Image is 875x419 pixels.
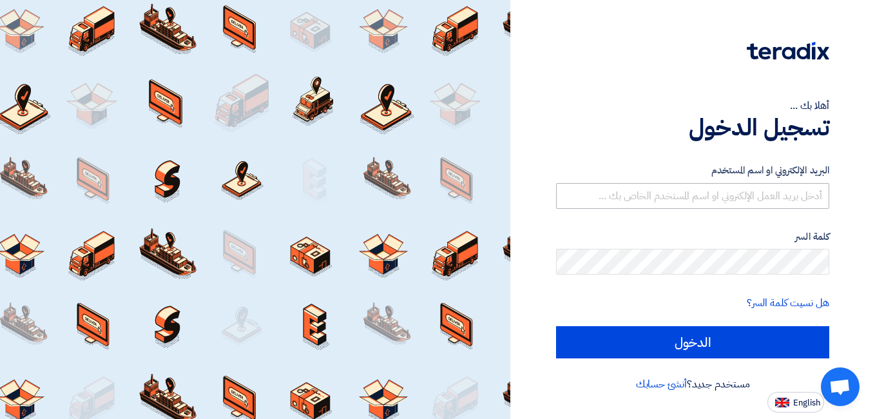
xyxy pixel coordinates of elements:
[821,367,860,406] a: Open chat
[556,183,829,209] input: أدخل بريد العمل الإلكتروني او اسم المستخدم الخاص بك ...
[767,392,824,413] button: English
[747,295,829,311] a: هل نسيت كلمة السر؟
[556,326,829,358] input: الدخول
[775,398,789,407] img: en-US.png
[636,376,687,392] a: أنشئ حسابك
[556,163,829,178] label: البريد الإلكتروني او اسم المستخدم
[747,42,829,60] img: Teradix logo
[556,376,829,392] div: مستخدم جديد؟
[556,113,829,142] h1: تسجيل الدخول
[556,98,829,113] div: أهلا بك ...
[556,229,829,244] label: كلمة السر
[793,398,820,407] span: English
